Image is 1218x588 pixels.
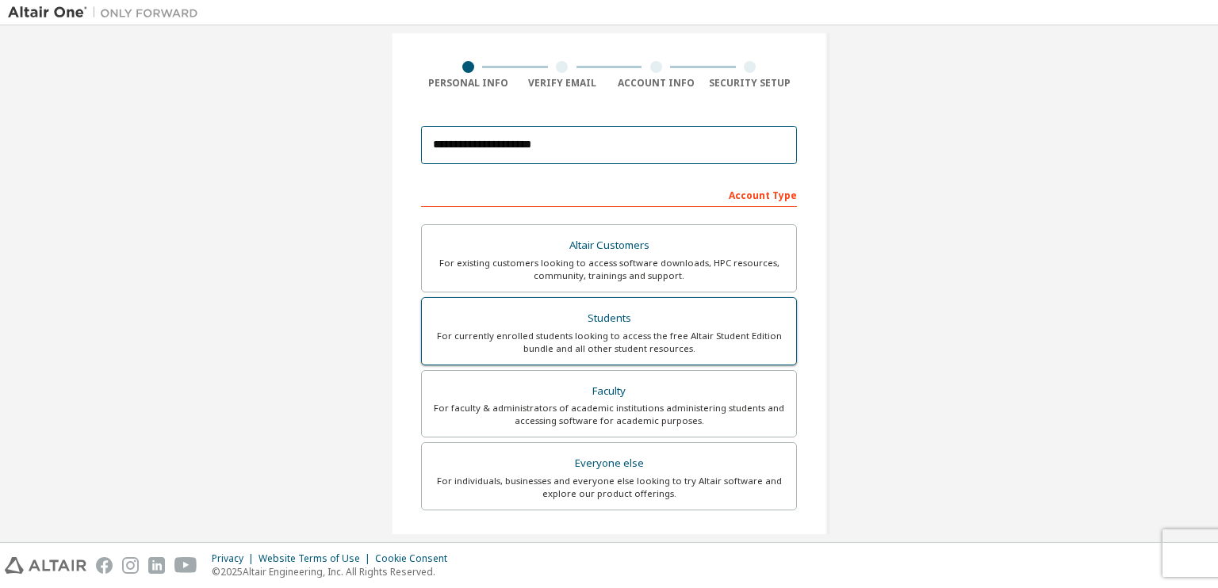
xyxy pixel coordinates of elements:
[96,557,113,574] img: facebook.svg
[375,552,457,565] div: Cookie Consent
[5,557,86,574] img: altair_logo.svg
[431,330,787,355] div: For currently enrolled students looking to access the free Altair Student Edition bundle and all ...
[174,557,197,574] img: youtube.svg
[431,257,787,282] div: For existing customers looking to access software downloads, HPC resources, community, trainings ...
[431,307,787,330] div: Students
[212,565,457,578] p: © 2025 Altair Engineering, Inc. All Rights Reserved.
[431,452,787,475] div: Everyone else
[431,380,787,403] div: Faculty
[609,77,703,90] div: Account Info
[212,552,259,565] div: Privacy
[431,402,787,427] div: For faculty & administrators of academic institutions administering students and accessing softwa...
[148,557,165,574] img: linkedin.svg
[431,235,787,257] div: Altair Customers
[703,77,798,90] div: Security Setup
[515,77,610,90] div: Verify Email
[122,557,139,574] img: instagram.svg
[259,552,375,565] div: Website Terms of Use
[421,77,515,90] div: Personal Info
[421,181,797,207] div: Account Type
[8,5,206,21] img: Altair One
[431,475,787,500] div: For individuals, businesses and everyone else looking to try Altair software and explore our prod...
